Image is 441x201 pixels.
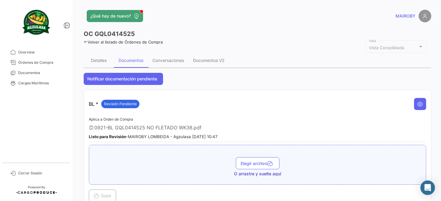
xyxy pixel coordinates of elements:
b: Listo para Revisión [89,134,126,139]
span: Revisión Pendiente [104,101,137,107]
span: Vista Consolidada [369,45,404,50]
span: Documentos [18,70,65,76]
span: Cargas Marítimas [18,80,65,86]
img: placeholder-user.png [419,10,431,22]
a: Documentos [5,68,68,78]
div: Documentos [119,58,143,63]
small: - MAIROBY LOMBEIDA - Agzulasa [DATE] 10:47 [89,134,218,139]
span: MAIROBY [396,13,416,19]
div: Conversaciones [152,58,184,63]
span: Subir [94,193,111,198]
span: Overview [18,50,65,55]
span: O arrastre y suelte aquí [234,171,281,177]
div: Documentos V2 [193,58,224,63]
h3: OC GQL0414525 [84,30,135,38]
img: agzulasa-logo.png [21,7,52,37]
span: Elegir archivo [241,161,275,166]
span: Cerrar Sesión [18,170,65,176]
button: ¿Qué hay de nuevo? [87,10,143,22]
button: Elegir archivo [236,157,279,169]
button: Notificar documentación pendiente [84,73,163,85]
div: Detalles [91,58,107,63]
span: Órdenes de Compra [18,60,65,65]
span: Aplica a Orden de Compra [89,117,133,122]
span: 0921-BL GQL0414525 NO FLETADO WK38.pdf [94,125,202,131]
div: Abrir Intercom Messenger [420,180,435,195]
span: ¿Qué hay de nuevo? [90,13,131,19]
a: Volver al listado de Órdenes de Compra [84,40,163,44]
a: Órdenes de Compra [5,57,68,68]
a: Cargas Marítimas [5,78,68,88]
a: Overview [5,47,68,57]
